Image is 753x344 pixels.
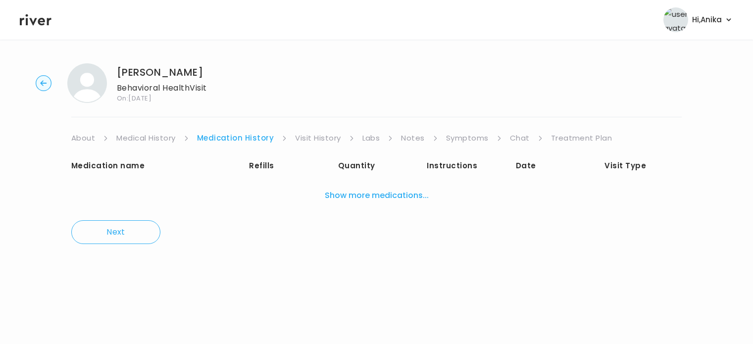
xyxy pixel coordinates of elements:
[427,159,504,173] div: Instructions
[446,131,489,145] a: Symptoms
[321,185,433,206] button: Show more medications...
[67,63,107,103] img: Kimberly Ohl
[663,7,733,32] button: user avatarHi,Anika
[117,95,207,101] span: On: [DATE]
[71,220,160,244] button: Next
[663,7,688,32] img: user avatar
[692,13,722,27] span: Hi, Anika
[510,131,530,145] a: Chat
[362,131,380,145] a: Labs
[117,81,207,95] p: Behavioral Health Visit
[516,159,593,173] div: Date
[338,159,415,173] div: Quantity
[71,159,237,173] div: Medication name
[117,65,207,79] h1: [PERSON_NAME]
[295,131,341,145] a: Visit History
[249,159,326,173] div: Refills
[604,159,682,173] div: Visit Type
[71,131,95,145] a: About
[401,131,424,145] a: Notes
[197,131,274,145] a: Medication History
[551,131,612,145] a: Treatment Plan
[116,131,175,145] a: Medical History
